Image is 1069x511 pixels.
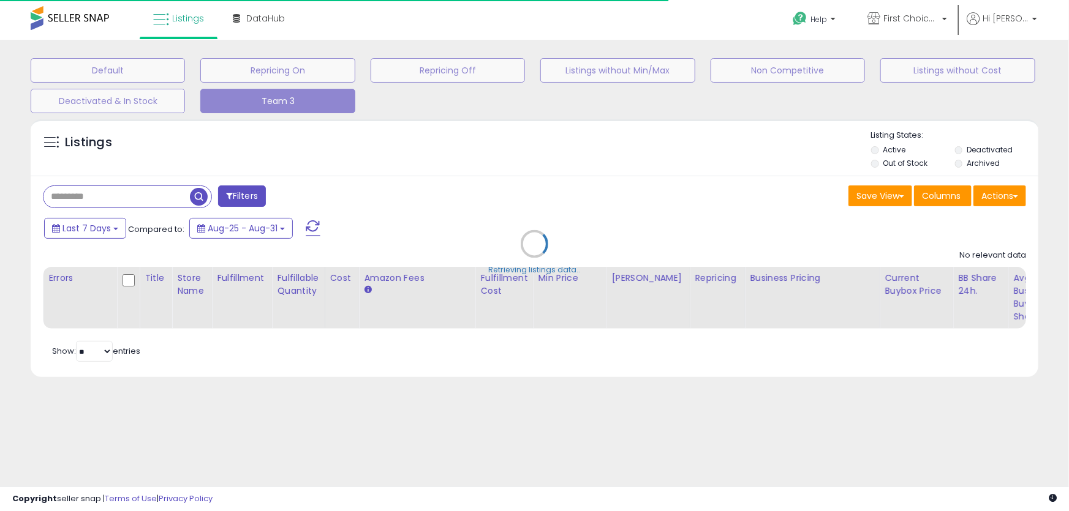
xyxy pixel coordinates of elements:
[159,493,213,504] a: Privacy Policy
[810,14,827,24] span: Help
[31,58,185,83] button: Default
[200,58,355,83] button: Repricing On
[489,265,581,276] div: Retrieving listings data..
[540,58,695,83] button: Listings without Min/Max
[880,58,1035,83] button: Listings without Cost
[12,493,213,505] div: seller snap | |
[31,89,185,113] button: Deactivated & In Stock
[711,58,865,83] button: Non Competitive
[883,12,939,24] span: First Choice Online
[792,11,807,26] i: Get Help
[12,493,57,504] strong: Copyright
[983,12,1029,24] span: Hi [PERSON_NAME]
[371,58,525,83] button: Repricing Off
[105,493,157,504] a: Terms of Use
[200,89,355,113] button: Team 3
[246,12,285,24] span: DataHub
[783,2,848,40] a: Help
[172,12,204,24] span: Listings
[967,12,1037,40] a: Hi [PERSON_NAME]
